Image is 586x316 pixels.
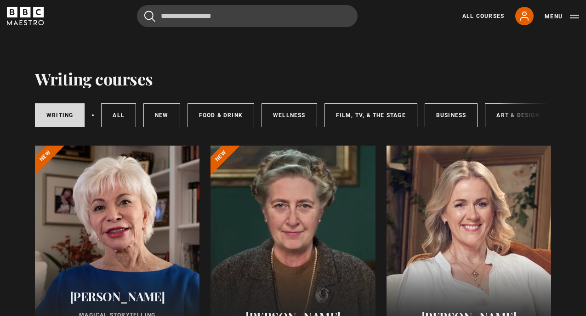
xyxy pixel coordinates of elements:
[324,103,417,127] a: Film, TV, & The Stage
[462,12,504,20] a: All Courses
[262,103,317,127] a: Wellness
[101,103,136,127] a: All
[7,7,44,25] svg: BBC Maestro
[46,289,188,304] h2: [PERSON_NAME]
[143,103,180,127] a: New
[137,5,358,27] input: Search
[485,103,551,127] a: Art & Design
[545,12,579,21] button: Toggle navigation
[188,103,254,127] a: Food & Drink
[144,11,155,22] button: Submit the search query
[35,103,85,127] a: Writing
[425,103,478,127] a: Business
[35,69,153,88] h1: Writing courses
